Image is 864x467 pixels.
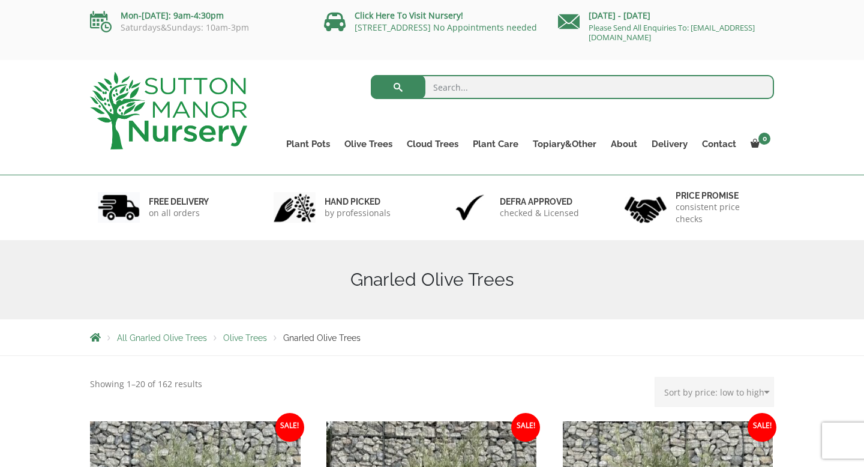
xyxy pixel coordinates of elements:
span: Sale! [511,413,540,442]
input: Search... [371,75,775,99]
p: Showing 1–20 of 162 results [90,377,202,391]
select: Shop order [655,377,774,407]
img: 4.jpg [625,189,667,226]
p: on all orders [149,207,209,219]
img: 1.jpg [98,192,140,223]
a: [STREET_ADDRESS] No Appointments needed [355,22,537,33]
p: Saturdays&Sundays: 10am-3pm [90,23,306,32]
p: [DATE] - [DATE] [558,8,774,23]
p: Mon-[DATE]: 9am-4:30pm [90,8,306,23]
a: Click Here To Visit Nursery! [355,10,463,21]
h6: Price promise [676,190,767,201]
h1: Gnarled Olive Trees [90,269,774,291]
a: Cloud Trees [400,136,466,152]
a: About [604,136,644,152]
a: Olive Trees [223,333,267,343]
nav: Breadcrumbs [90,333,774,342]
a: Olive Trees [337,136,400,152]
span: Sale! [748,413,776,442]
h6: hand picked [325,196,391,207]
a: All Gnarled Olive Trees [117,333,207,343]
p: checked & Licensed [500,207,579,219]
img: 2.jpg [274,192,316,223]
img: 3.jpg [449,192,491,223]
h6: Defra approved [500,196,579,207]
p: by professionals [325,207,391,219]
a: Delivery [644,136,695,152]
a: Contact [695,136,743,152]
span: 0 [758,133,770,145]
a: Plant Pots [279,136,337,152]
a: Topiary&Other [526,136,604,152]
a: Plant Care [466,136,526,152]
p: consistent price checks [676,201,767,225]
a: 0 [743,136,774,152]
img: logo [90,72,247,149]
h6: FREE DELIVERY [149,196,209,207]
span: Gnarled Olive Trees [283,333,361,343]
span: Sale! [275,413,304,442]
a: Please Send All Enquiries To: [EMAIL_ADDRESS][DOMAIN_NAME] [589,22,755,43]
